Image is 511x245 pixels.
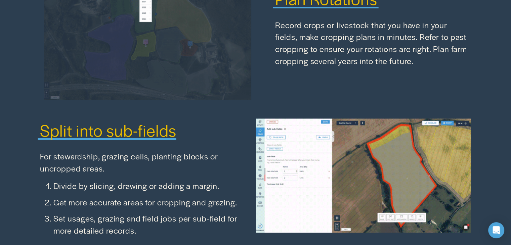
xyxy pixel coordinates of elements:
[53,212,256,236] p: Set usages, grazing and field jobs per sub-field for more detailed records.
[53,196,256,208] p: Get more accurate areas for cropping and grazing.
[488,222,504,238] div: Open Intercom Messenger
[275,19,471,67] p: Record crops or livestock that you have in your fields, make cropping plans in minutes. Refer to ...
[40,150,256,174] p: For stewardship, grazing cells, planting blocks or uncropped areas.
[53,180,256,192] p: Divide by slicing, drawing or adding a margin.
[40,118,176,141] span: Split into sub-fields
